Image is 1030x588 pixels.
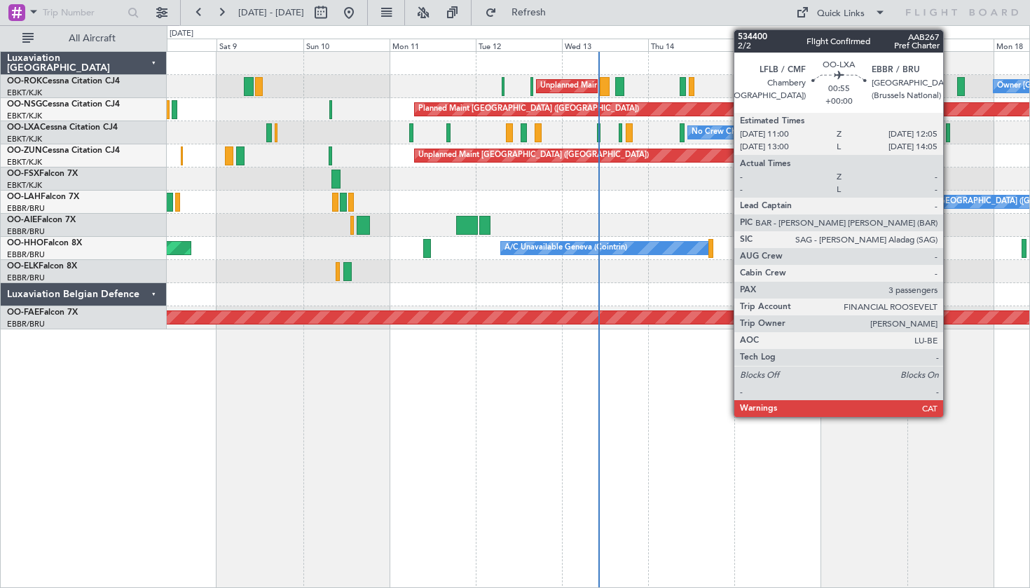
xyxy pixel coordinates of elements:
[500,8,558,18] span: Refresh
[479,1,563,24] button: Refresh
[7,308,78,317] a: OO-FAEFalcon 7X
[7,193,41,201] span: OO-LAH
[7,111,42,121] a: EBKT/KJK
[418,99,639,120] div: Planned Maint [GEOGRAPHIC_DATA] ([GEOGRAPHIC_DATA])
[648,39,734,51] div: Thu 14
[418,145,649,166] div: Unplanned Maint [GEOGRAPHIC_DATA] ([GEOGRAPHIC_DATA])
[7,262,39,271] span: OO-ELK
[817,7,865,21] div: Quick Links
[7,216,37,224] span: OO-AIE
[7,216,76,224] a: OO-AIEFalcon 7X
[562,39,648,51] div: Wed 13
[734,39,820,51] div: Fri 15
[7,203,45,214] a: EBBR/BRU
[7,262,77,271] a: OO-ELKFalcon 8X
[238,6,304,19] span: [DATE] - [DATE]
[36,34,148,43] span: All Aircraft
[540,76,767,97] div: Unplanned Maint [GEOGRAPHIC_DATA]-[GEOGRAPHIC_DATA]
[7,193,79,201] a: OO-LAHFalcon 7X
[15,27,152,50] button: All Aircraft
[7,123,118,132] a: OO-LXACessna Citation CJ4
[217,39,303,51] div: Sat 9
[7,157,42,167] a: EBKT/KJK
[7,180,42,191] a: EBKT/KJK
[7,239,82,247] a: OO-HHOFalcon 8X
[7,134,42,144] a: EBKT/KJK
[504,238,627,259] div: A/C Unavailable Geneva (Cointrin)
[7,170,78,178] a: OO-FSXFalcon 7X
[390,39,476,51] div: Mon 11
[692,122,850,143] div: No Crew Chambery ([GEOGRAPHIC_DATA])
[7,273,45,283] a: EBBR/BRU
[821,39,907,51] div: Sat 16
[170,28,193,40] div: [DATE]
[7,146,42,155] span: OO-ZUN
[789,1,893,24] button: Quick Links
[303,39,390,51] div: Sun 10
[7,146,120,155] a: OO-ZUNCessna Citation CJ4
[7,100,42,109] span: OO-NSG
[7,100,120,109] a: OO-NSGCessna Citation CJ4
[43,2,123,23] input: Trip Number
[7,123,40,132] span: OO-LXA
[7,77,42,86] span: OO-ROK
[7,319,45,329] a: EBBR/BRU
[7,88,42,98] a: EBKT/KJK
[7,239,43,247] span: OO-HHO
[130,39,217,51] div: Fri 8
[7,226,45,237] a: EBBR/BRU
[7,308,39,317] span: OO-FAE
[7,77,120,86] a: OO-ROKCessna Citation CJ4
[907,39,994,51] div: Sun 17
[7,170,39,178] span: OO-FSX
[7,249,45,260] a: EBBR/BRU
[476,39,562,51] div: Tue 12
